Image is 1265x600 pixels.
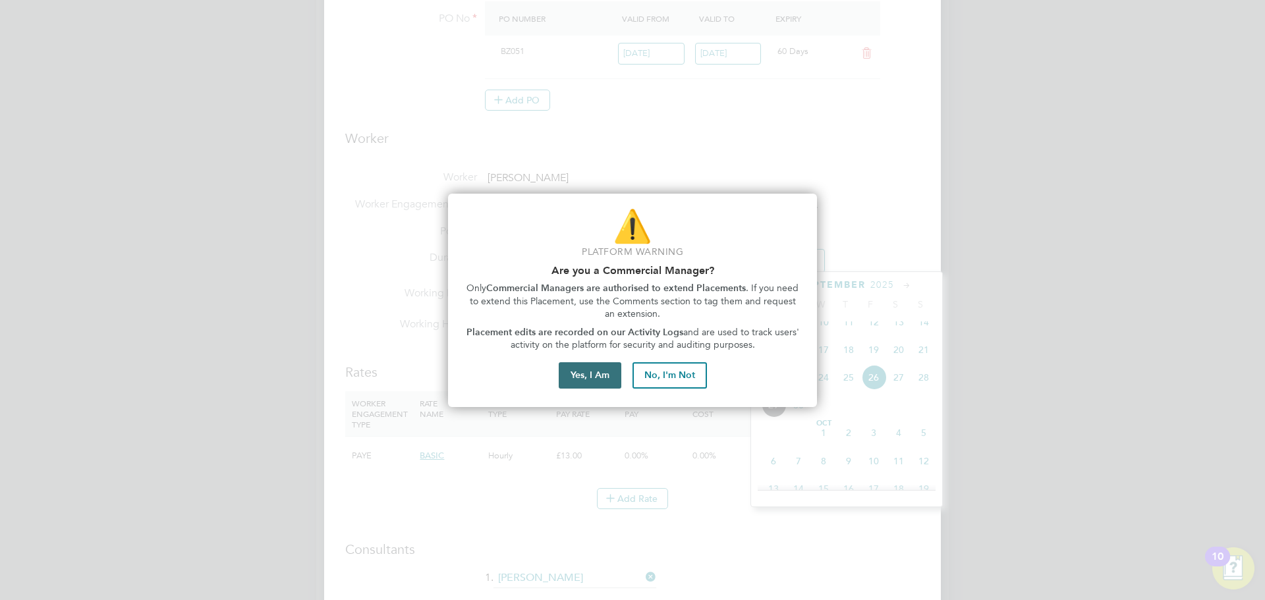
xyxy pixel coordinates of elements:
p: Platform Warning [464,246,801,259]
div: Are you part of the Commercial Team? [448,194,817,407]
h2: Are you a Commercial Manager? [464,264,801,277]
span: . If you need to extend this Placement, use the Comments section to tag them and request an exten... [470,283,802,319]
strong: Placement edits are recorded on our Activity Logs [466,327,683,338]
strong: Commercial Managers are authorised to extend Placements [486,283,746,294]
span: and are used to track users' activity on the platform for security and auditing purposes. [511,327,802,351]
button: Yes, I Am [559,362,621,389]
span: Only [466,283,486,294]
p: ⚠️ [464,204,801,248]
button: No, I'm Not [632,362,707,389]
